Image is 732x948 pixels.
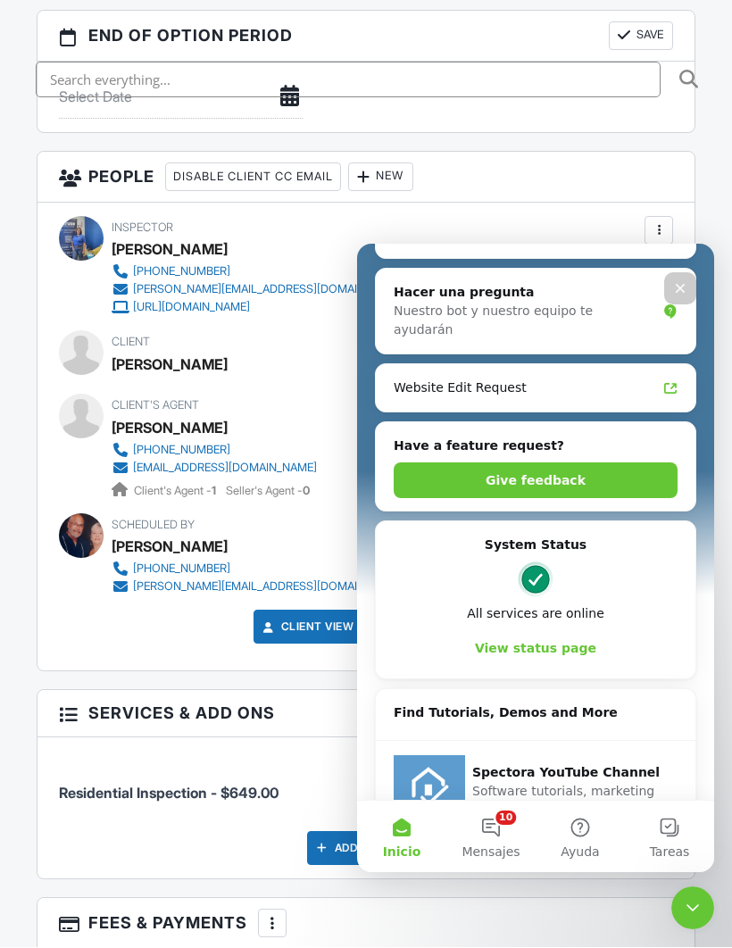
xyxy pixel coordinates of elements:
[59,752,673,818] li: Service: Residential Inspection
[112,281,405,299] a: [PERSON_NAME][EMAIL_ADDRESS][DOMAIN_NAME]
[112,519,195,532] span: Scheduled By
[133,562,230,577] div: [PHONE_NUMBER]
[37,691,695,737] h3: Services & Add ons
[112,460,317,478] a: [EMAIL_ADDRESS][DOMAIN_NAME]
[36,62,661,98] input: Search everything...
[133,462,317,476] div: [EMAIL_ADDRESS][DOMAIN_NAME]
[112,263,405,281] a: [PHONE_NUMBER]
[671,887,714,930] iframe: Intercom live chat
[357,245,714,873] iframe: Intercom live chat
[112,442,317,460] a: [PHONE_NUMBER]
[112,237,228,263] div: [PERSON_NAME]
[212,485,216,498] strong: 1
[112,221,173,235] span: Inspector
[37,153,695,204] h3: People
[88,24,293,48] span: End of Option Period
[307,832,426,866] div: Add Services
[303,485,310,498] strong: 0
[226,485,310,498] span: Seller's Agent -
[112,578,405,596] a: [PERSON_NAME][EMAIL_ADDRESS][DOMAIN_NAME]
[112,399,199,412] span: Client's Agent
[112,352,228,378] div: [PERSON_NAME]
[348,163,413,192] div: New
[59,785,279,802] span: Residential Inspection - $649.00
[112,299,405,317] a: [URL][DOMAIN_NAME]
[133,265,230,279] div: [PHONE_NUMBER]
[112,415,228,442] a: [PERSON_NAME]
[112,561,405,578] a: [PHONE_NUMBER]
[112,336,150,349] span: Client
[165,163,341,192] div: Disable Client CC Email
[133,283,405,297] div: [PERSON_NAME][EMAIL_ADDRESS][DOMAIN_NAME]
[133,580,405,595] div: [PERSON_NAME][EMAIL_ADDRESS][DOMAIN_NAME]
[609,22,673,51] button: Save
[260,619,354,636] a: Client View
[133,301,250,315] div: [URL][DOMAIN_NAME]
[134,485,219,498] span: Client's Agent -
[133,444,230,458] div: [PHONE_NUMBER]
[112,534,228,561] div: [PERSON_NAME]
